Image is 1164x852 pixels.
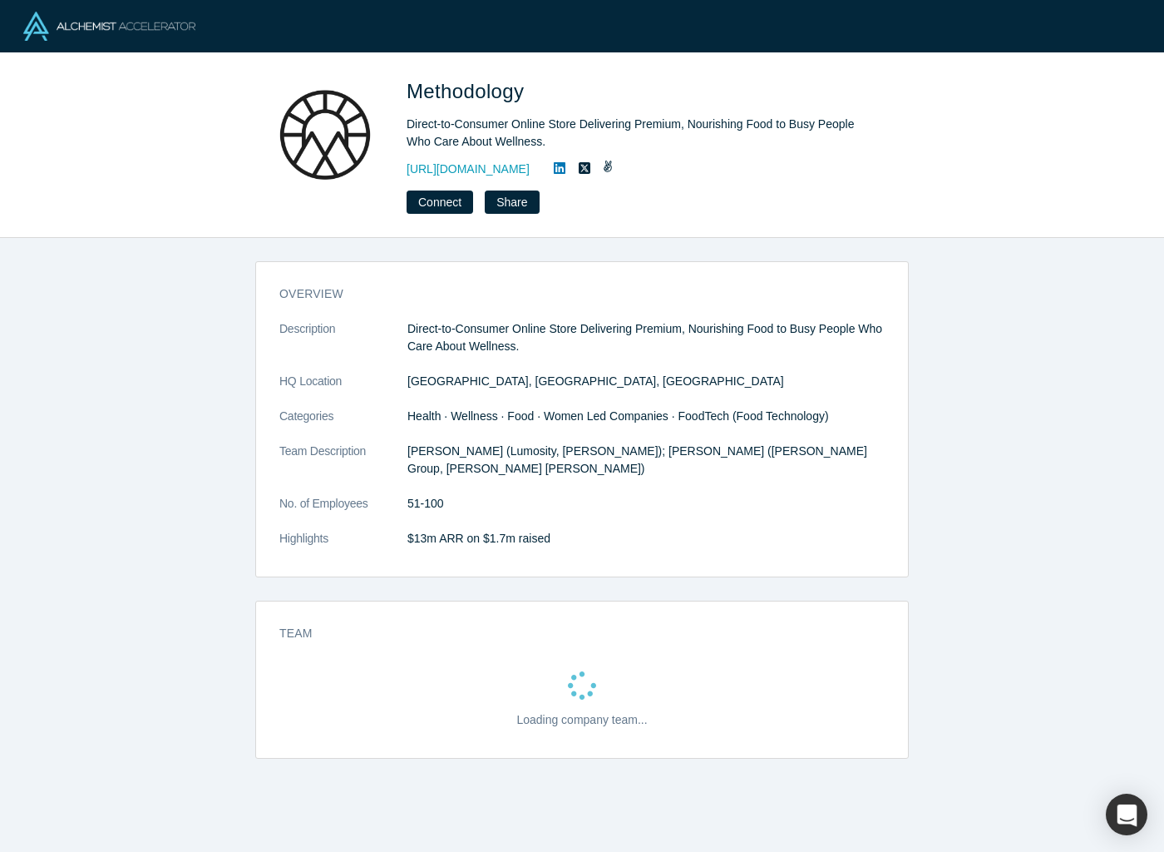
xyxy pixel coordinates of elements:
p: $13m ARR on $1.7m raised [407,530,885,547]
span: Methodology [407,80,530,102]
div: Direct-to-Consumer Online Store Delivering Premium, Nourishing Food to Busy People Who Care About... [407,116,872,151]
dd: [GEOGRAPHIC_DATA], [GEOGRAPHIC_DATA], [GEOGRAPHIC_DATA] [407,373,885,390]
p: Direct-to-Consumer Online Store Delivering Premium, Nourishing Food to Busy People Who Care About... [407,320,885,355]
dt: Description [279,320,407,373]
p: [PERSON_NAME] (Lumosity, [PERSON_NAME]); [PERSON_NAME] ([PERSON_NAME] Group, [PERSON_NAME] [PERSO... [407,443,885,478]
img: Alchemist Logo [23,12,195,41]
dt: HQ Location [279,373,407,408]
h3: Team [279,625,861,642]
p: Loading company team... [516,711,647,729]
dd: 51-100 [407,495,885,513]
dt: Highlights [279,530,407,565]
dt: Team Description [279,443,407,495]
dt: No. of Employees [279,495,407,530]
span: Health · Wellness · Food · Women Led Companies · FoodTech (Food Technology) [407,409,829,423]
h3: overview [279,285,861,303]
dt: Categories [279,408,407,443]
img: Methodology's Logo [267,77,383,193]
button: Connect [407,191,473,214]
a: [URL][DOMAIN_NAME] [407,161,530,178]
button: Share [485,191,539,214]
